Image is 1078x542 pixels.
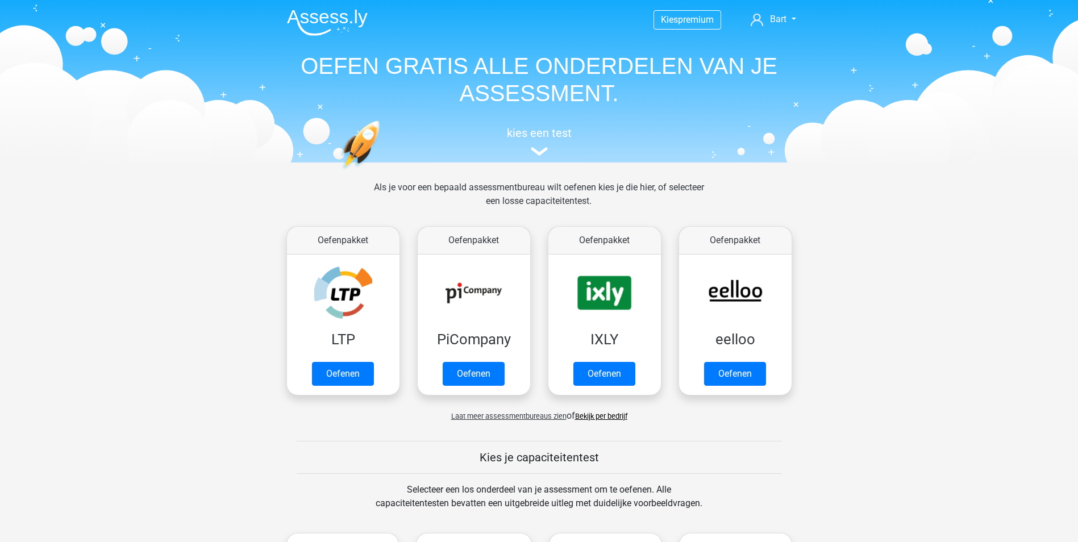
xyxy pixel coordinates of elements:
[575,412,627,420] a: Bekijk per bedrijf
[365,483,713,524] div: Selecteer een los onderdeel van je assessment om te oefenen. Alle capaciteitentesten bevatten een...
[340,120,424,223] img: oefenen
[278,126,801,140] h5: kies een test
[746,12,800,26] a: Bart
[287,9,368,36] img: Assessly
[278,52,801,107] h1: OEFEN GRATIS ALLE ONDERDELEN VAN JE ASSESSMENT.
[451,412,567,420] span: Laat meer assessmentbureaus zien
[531,147,548,156] img: assessment
[770,14,786,24] span: Bart
[704,362,766,386] a: Oefenen
[443,362,505,386] a: Oefenen
[661,14,678,25] span: Kies
[278,126,801,156] a: kies een test
[278,400,801,423] div: of
[297,451,782,464] h5: Kies je capaciteitentest
[365,181,713,222] div: Als je voor een bepaald assessmentbureau wilt oefenen kies je die hier, of selecteer een losse ca...
[312,362,374,386] a: Oefenen
[573,362,635,386] a: Oefenen
[654,12,721,27] a: Kiespremium
[678,14,714,25] span: premium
